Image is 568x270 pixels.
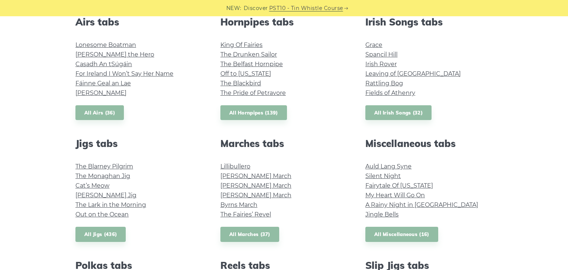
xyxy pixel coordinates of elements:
[220,182,291,189] a: [PERSON_NAME] March
[244,4,268,13] span: Discover
[220,16,348,28] h2: Hornpipes tabs
[75,61,132,68] a: Casadh An tSúgáin
[365,211,399,218] a: Jingle Bells
[75,138,203,149] h2: Jigs tabs
[220,70,271,77] a: Off to [US_STATE]
[75,163,133,170] a: The Blarney Pilgrim
[75,105,124,120] a: All Airs (36)
[220,105,287,120] a: All Hornpipes (139)
[220,61,283,68] a: The Belfast Hornpipe
[220,201,257,208] a: Byrns March
[220,89,286,96] a: The Pride of Petravore
[220,138,348,149] h2: Marches tabs
[75,41,136,48] a: Lonesome Boatman
[220,163,250,170] a: Lillibullero
[365,227,438,242] a: All Miscellaneous (16)
[365,163,412,170] a: Auld Lang Syne
[365,105,432,120] a: All Irish Songs (32)
[269,4,343,13] a: PST10 - Tin Whistle Course
[75,201,146,208] a: The Lark in the Morning
[220,172,291,180] a: [PERSON_NAME] March
[75,51,154,58] a: [PERSON_NAME] the Hero
[75,89,126,96] a: [PERSON_NAME]
[365,182,433,189] a: Fairytale Of [US_STATE]
[365,201,478,208] a: A Rainy Night in [GEOGRAPHIC_DATA]
[220,51,277,58] a: The Drunken Sailor
[226,4,241,13] span: NEW:
[365,61,397,68] a: Irish Rover
[220,227,279,242] a: All Marches (37)
[220,211,271,218] a: The Fairies’ Revel
[365,70,461,77] a: Leaving of [GEOGRAPHIC_DATA]
[365,51,398,58] a: Spancil Hill
[220,192,291,199] a: [PERSON_NAME] March
[75,192,136,199] a: [PERSON_NAME] Jig
[365,41,382,48] a: Grace
[365,80,403,87] a: Rattling Bog
[365,138,493,149] h2: Miscellaneous tabs
[75,172,130,180] a: The Monaghan Jig
[75,182,109,189] a: Cat’s Meow
[75,227,126,242] a: All Jigs (436)
[75,16,203,28] h2: Airs tabs
[220,80,261,87] a: The Blackbird
[365,192,425,199] a: My Heart Will Go On
[365,16,493,28] h2: Irish Songs tabs
[75,211,129,218] a: Out on the Ocean
[365,89,415,96] a: Fields of Athenry
[75,70,173,77] a: For Ireland I Won’t Say Her Name
[75,80,131,87] a: Fáinne Geal an Lae
[220,41,263,48] a: King Of Fairies
[365,172,401,180] a: Silent Night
